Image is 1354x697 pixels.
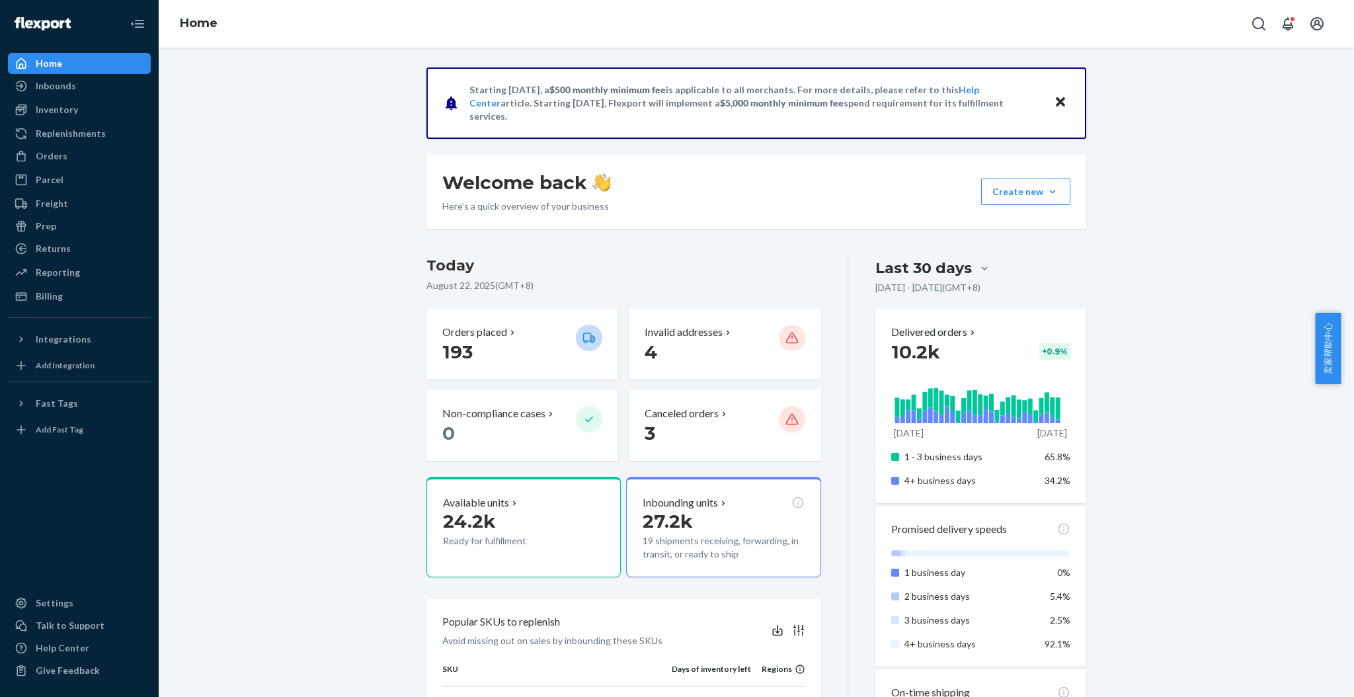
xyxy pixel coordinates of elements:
[645,422,655,444] span: 3
[180,16,218,30] a: Home
[904,590,1035,603] p: 2 business days
[442,614,560,630] p: Popular SKUs to replenish
[720,97,844,108] span: $5,000 monthly minimum fee
[643,495,718,511] p: Inbounding units
[442,171,611,194] h1: Welcome back
[8,355,151,376] a: Add Integration
[8,593,151,614] a: Settings
[442,663,672,686] th: SKU
[36,641,89,655] div: Help Center
[1050,614,1070,626] span: 2.5%
[875,281,980,294] p: [DATE] - [DATE] ( GMT+8 )
[124,11,151,37] button: Close Navigation
[626,477,820,577] button: Inbounding units27.2k19 shipments receiving, forwarding, in transit, or ready to ship
[1039,343,1070,360] div: + 0.9 %
[904,637,1035,651] p: 4+ business days
[1057,567,1070,578] span: 0%
[442,200,611,213] p: Here’s a quick overview of your business
[36,664,100,677] div: Give Feedback
[1045,451,1070,462] span: 65.8%
[442,325,507,340] p: Orders placed
[643,534,804,561] p: 19 shipments receiving, forwarding, in transit, or ready to ship
[8,193,151,214] a: Freight
[36,79,76,93] div: Inbounds
[1252,657,1341,690] iframe: 打开一个小组件，您可以在其中与我们的一个专员进行在线交谈
[875,258,972,278] div: Last 30 days
[426,477,621,577] button: Available units24.2kReady for fulfillment
[36,360,95,371] div: Add Integration
[8,99,151,120] a: Inventory
[1246,11,1272,37] button: Open Search Box
[36,149,67,163] div: Orders
[36,57,62,70] div: Home
[36,290,63,303] div: Billing
[8,169,151,190] a: Parcel
[904,450,1035,464] p: 1 - 3 business days
[443,534,565,548] p: Ready for fulfillment
[36,397,78,410] div: Fast Tags
[36,333,91,346] div: Integrations
[36,619,104,632] div: Talk to Support
[8,75,151,97] a: Inbounds
[442,422,455,444] span: 0
[981,179,1070,205] button: Create new
[751,663,805,675] div: Regions
[8,286,151,307] a: Billing
[8,637,151,659] a: Help Center
[904,566,1035,579] p: 1 business day
[426,279,821,292] p: August 22, 2025 ( GMT+8 )
[904,614,1035,627] p: 3 business days
[36,103,78,116] div: Inventory
[8,145,151,167] a: Orders
[8,615,151,636] button: Talk to Support
[36,173,63,186] div: Parcel
[169,5,228,43] ol: breadcrumbs
[8,238,151,259] a: Returns
[1315,313,1341,384] button: 卖家帮助中心
[426,390,618,461] button: Non-compliance cases 0
[1304,11,1330,37] button: Open account menu
[1275,11,1301,37] button: Open notifications
[8,123,151,144] a: Replenishments
[36,242,71,255] div: Returns
[36,220,56,233] div: Prep
[443,495,509,511] p: Available units
[891,325,978,340] button: Delivered orders
[8,262,151,283] a: Reporting
[36,266,80,279] div: Reporting
[36,127,106,140] div: Replenishments
[426,255,821,276] h3: Today
[645,341,657,363] span: 4
[894,427,924,440] p: [DATE]
[8,53,151,74] a: Home
[443,510,496,532] span: 24.2k
[442,634,662,647] p: Avoid missing out on sales by inbounding these SKUs
[442,341,473,363] span: 193
[592,173,611,192] img: hand-wave emoji
[672,663,751,686] th: Days of inventory left
[15,17,71,30] img: Flexport logo
[426,309,618,380] button: Orders placed 193
[469,83,1041,123] p: Starting [DATE], a is applicable to all merchants. For more details, please refer to this article...
[1045,638,1070,649] span: 92.1%
[629,390,820,461] button: Canceled orders 3
[645,406,719,421] p: Canceled orders
[1050,591,1070,602] span: 5.4%
[1045,475,1070,486] span: 34.2%
[8,329,151,350] button: Integrations
[36,197,68,210] div: Freight
[629,309,820,380] button: Invalid addresses 4
[8,216,151,237] a: Prep
[549,84,666,95] span: $500 monthly minimum fee
[8,393,151,414] button: Fast Tags
[36,596,73,610] div: Settings
[8,660,151,681] button: Give Feedback
[904,474,1035,487] p: 4+ business days
[891,522,1007,537] p: Promised delivery speeds
[36,424,83,435] div: Add Fast Tag
[643,510,693,532] span: 27.2k
[645,325,723,340] p: Invalid addresses
[891,341,940,363] span: 10.2k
